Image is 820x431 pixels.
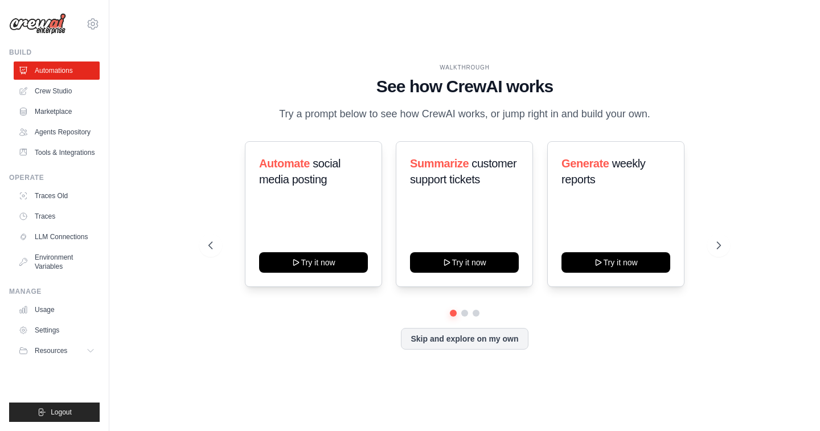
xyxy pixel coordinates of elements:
[208,76,720,97] h1: See how CrewAI works
[14,301,100,319] a: Usage
[208,63,720,72] div: WALKTHROUGH
[14,102,100,121] a: Marketplace
[14,187,100,205] a: Traces Old
[14,82,100,100] a: Crew Studio
[9,173,100,182] div: Operate
[561,157,645,186] span: weekly reports
[401,328,528,350] button: Skip and explore on my own
[9,13,66,35] img: Logo
[14,248,100,276] a: Environment Variables
[561,157,609,170] span: Generate
[410,252,519,273] button: Try it now
[14,123,100,141] a: Agents Repository
[14,228,100,246] a: LLM Connections
[259,157,310,170] span: Automate
[9,48,100,57] div: Build
[273,106,656,122] p: Try a prompt below to see how CrewAI works, or jump right in and build your own.
[259,157,341,186] span: social media posting
[9,287,100,296] div: Manage
[14,342,100,360] button: Resources
[763,376,820,431] iframe: Chat Widget
[14,207,100,225] a: Traces
[259,252,368,273] button: Try it now
[14,61,100,80] a: Automations
[51,408,72,417] span: Logout
[561,252,670,273] button: Try it now
[14,143,100,162] a: Tools & Integrations
[35,346,67,355] span: Resources
[14,321,100,339] a: Settings
[410,157,469,170] span: Summarize
[9,403,100,422] button: Logout
[410,157,516,186] span: customer support tickets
